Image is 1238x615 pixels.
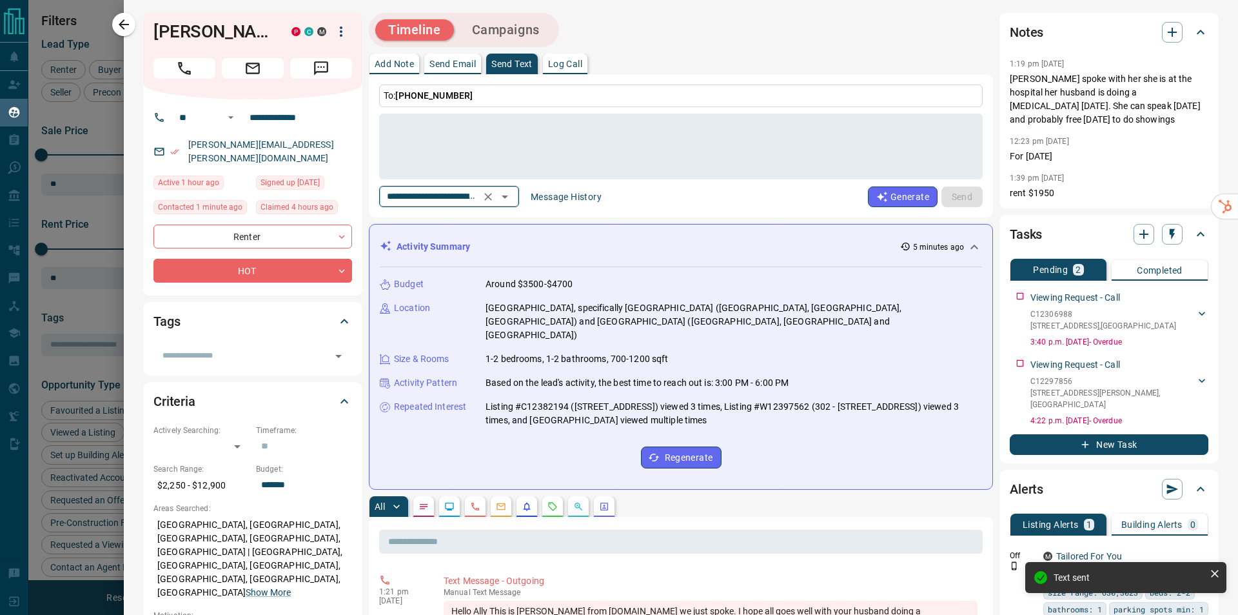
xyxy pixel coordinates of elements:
[170,147,179,156] svg: Email Verified
[394,277,424,291] p: Budget
[153,475,250,496] p: $2,250 - $12,900
[641,447,722,469] button: Regenerate
[1010,479,1043,499] h2: Alerts
[153,21,272,42] h1: [PERSON_NAME]
[1010,224,1042,245] h2: Tasks
[444,501,455,512] svg: Lead Browsing Activity
[1030,376,1195,387] p: C12297856
[573,501,584,512] svg: Opportunities
[1010,219,1208,250] div: Tasks
[1030,308,1176,320] p: C12306988
[1137,266,1183,275] p: Completed
[153,425,250,436] p: Actively Searching:
[496,188,514,206] button: Open
[1010,17,1208,48] div: Notes
[1030,291,1120,305] p: Viewing Request - Call
[491,59,533,68] p: Send Text
[1010,187,1208,200] p: rent $1950
[486,376,789,390] p: Based on the lead's activity, the best time to reach out is: 3:00 PM - 6:00 PM
[913,241,964,253] p: 5 minutes ago
[246,586,291,600] button: Show More
[1010,550,1036,561] p: Off
[523,187,609,207] button: Message History
[548,59,582,68] p: Log Call
[429,59,476,68] p: Send Email
[380,235,982,259] div: Activity Summary5 minutes ago
[153,259,352,283] div: HOT
[394,376,457,390] p: Activity Pattern
[1010,22,1043,43] h2: Notes
[522,501,532,512] svg: Listing Alerts
[256,463,352,475] p: Budget:
[375,502,385,511] p: All
[379,85,983,107] p: To:
[256,200,352,218] div: Mon Sep 15 2025
[1054,572,1204,583] div: Text sent
[868,187,938,207] button: Generate
[1086,520,1092,529] p: 1
[1030,373,1208,413] div: C12297856[STREET_ADDRESS][PERSON_NAME],[GEOGRAPHIC_DATA]
[486,277,573,291] p: Around $3500-$4700
[260,201,333,214] span: Claimed 4 hours ago
[1010,137,1069,146] p: 12:23 pm [DATE]
[470,501,480,512] svg: Calls
[394,352,449,366] p: Size & Rooms
[459,19,553,41] button: Campaigns
[1010,434,1208,455] button: New Task
[379,587,424,596] p: 1:21 pm
[153,311,180,332] h2: Tags
[153,503,352,514] p: Areas Searched:
[547,501,558,512] svg: Requests
[599,501,609,512] svg: Agent Actions
[329,347,348,365] button: Open
[153,514,352,603] p: [GEOGRAPHIC_DATA], [GEOGRAPHIC_DATA], [GEOGRAPHIC_DATA], [GEOGRAPHIC_DATA], [GEOGRAPHIC_DATA] | [...
[418,501,429,512] svg: Notes
[290,58,352,79] span: Message
[1056,551,1122,561] a: Tailored For You
[486,352,669,366] p: 1-2 bedrooms, 1-2 bathrooms, 700-1200 sqft
[260,176,320,189] span: Signed up [DATE]
[379,596,424,605] p: [DATE]
[479,188,497,206] button: Clear
[158,201,242,214] span: Contacted 1 minute ago
[1023,520,1079,529] p: Listing Alerts
[375,19,454,41] button: Timeline
[153,58,215,79] span: Call
[317,27,326,36] div: mrloft.ca
[153,176,250,194] div: Mon Sep 15 2025
[1030,306,1208,334] div: C12306988[STREET_ADDRESS],[GEOGRAPHIC_DATA]
[1010,72,1208,126] p: [PERSON_NAME] spoke with her she is at the hospital her husband is doing a [MEDICAL_DATA] [DATE]....
[1030,415,1208,427] p: 4:22 p.m. [DATE] - Overdue
[1033,265,1068,274] p: Pending
[153,391,195,412] h2: Criteria
[153,200,250,218] div: Mon Sep 15 2025
[1030,358,1120,372] p: Viewing Request - Call
[394,400,466,414] p: Repeated Interest
[1010,59,1065,68] p: 1:19 pm [DATE]
[444,574,978,588] p: Text Message - Outgoing
[1010,174,1065,183] p: 1:39 pm [DATE]
[153,306,352,337] div: Tags
[153,225,352,248] div: Renter
[1010,474,1208,505] div: Alerts
[1030,336,1208,348] p: 3:40 p.m. [DATE] - Overdue
[158,176,219,189] span: Active 1 hour ago
[304,27,313,36] div: condos.ca
[153,386,352,417] div: Criteria
[444,588,978,597] p: Text Message
[1010,150,1208,163] p: For [DATE]
[188,139,334,163] a: [PERSON_NAME][EMAIL_ADDRESS][PERSON_NAME][DOMAIN_NAME]
[496,501,506,512] svg: Emails
[394,301,430,315] p: Location
[486,400,982,427] p: Listing #C12382194 ([STREET_ADDRESS]) viewed 3 times, Listing #W12397562 (302 - [STREET_ADDRESS])...
[1010,561,1019,570] svg: Push Notification Only
[256,425,352,436] p: Timeframe:
[486,301,982,342] p: [GEOGRAPHIC_DATA], specifically [GEOGRAPHIC_DATA] ([GEOGRAPHIC_DATA], [GEOGRAPHIC_DATA], [GEOGRAP...
[375,59,414,68] p: Add Note
[397,240,470,254] p: Activity Summary
[1030,387,1195,410] p: [STREET_ADDRESS][PERSON_NAME] , [GEOGRAPHIC_DATA]
[444,588,471,597] span: manual
[256,176,352,194] div: Sun Jul 17 2016
[395,90,473,101] span: [PHONE_NUMBER]
[1121,520,1183,529] p: Building Alerts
